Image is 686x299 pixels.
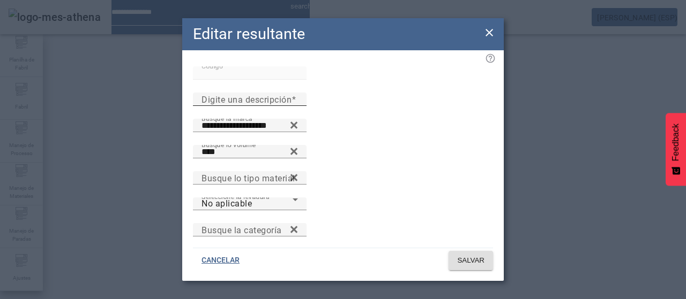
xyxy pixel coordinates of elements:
[202,94,292,104] mat-label: Digite una descripción
[666,113,686,186] button: Feedback - Mostrar pesquisa
[202,198,252,209] span: No aplicable
[202,141,256,148] mat-label: Busque lo volume
[202,62,223,70] mat-label: Código
[202,225,282,235] mat-label: Busque la categoría
[202,145,298,158] input: Number
[193,251,248,270] button: CANCELAR
[202,114,252,122] mat-label: Busque la marca
[202,224,298,236] input: Number
[193,22,305,45] h2: Editar resultante
[202,172,298,185] input: Number
[202,173,295,183] mat-label: Busque lo tipo material
[457,255,484,266] span: SALVAR
[671,124,681,161] span: Feedback
[202,119,298,132] input: Number
[449,251,493,270] button: SALVAR
[202,255,240,266] span: CANCELAR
